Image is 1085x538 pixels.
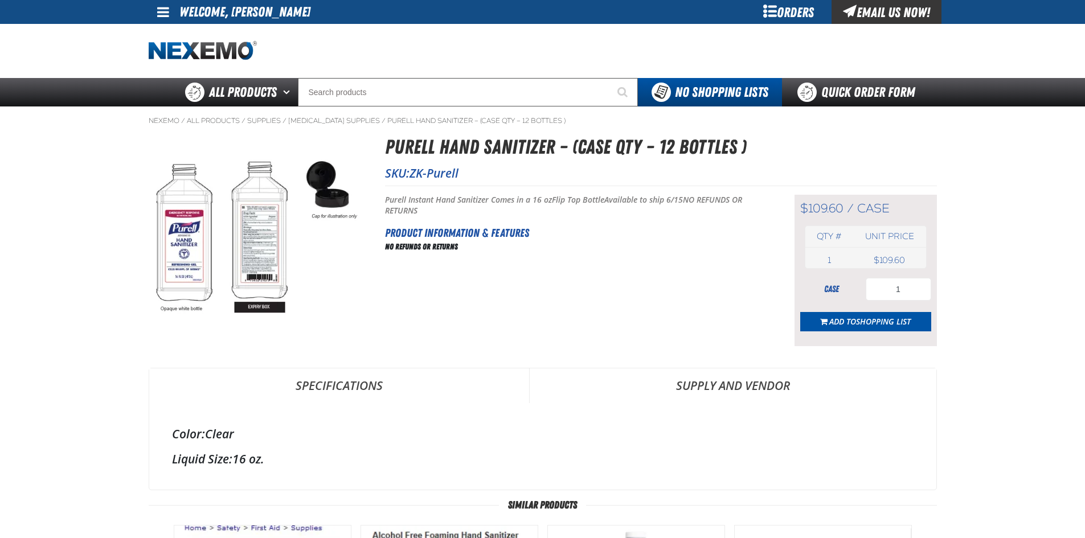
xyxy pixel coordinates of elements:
[552,194,604,205] b: Flip Top Bottle
[805,226,854,247] th: Qty #
[385,224,766,241] h2: Product Information & Features
[149,155,365,322] img: Purell Hand Sanitizer – (Case QTY – 12 bottles )
[829,316,911,327] span: Add to
[247,116,281,125] a: Supplies
[385,132,937,162] h1: Purell Hand Sanitizer – (Case QTY – 12 bottles )
[853,226,926,247] th: Unit price
[172,451,232,467] label: Liquid Size:
[675,84,768,100] span: No Shopping Lists
[385,165,937,181] p: SKU:
[172,426,205,442] label: Color:
[241,116,245,125] span: /
[828,255,831,265] span: 1
[499,499,586,511] span: Similar Products
[181,116,185,125] span: /
[387,116,566,125] a: Purell Hand Sanitizer – (Case QTY – 12 bottles )
[638,78,782,106] button: You do not have available Shopping Lists. Open to Create a New List
[209,82,277,102] span: All Products
[279,78,298,106] button: Open All Products pages
[187,116,240,125] a: All Products
[172,451,914,467] div: 16 oz.
[382,116,386,125] span: /
[866,278,931,301] input: Product Quantity
[149,116,179,125] a: Nexemo
[847,201,854,216] span: /
[856,316,911,327] span: Shopping List
[298,78,638,106] input: Search
[857,201,890,216] span: case
[800,201,844,216] span: $109.60
[853,252,926,268] td: $109.60
[282,116,286,125] span: /
[385,242,458,251] b: NO REFUNDS OR RETURNS
[800,283,863,295] div: case
[172,426,914,442] div: Clear
[385,195,766,216] p: Purell Instant Hand Sanitizer Comes in a 16 oz Available to ship 6/15
[410,165,458,181] span: ZK-Purell
[149,368,529,403] a: Specifications
[288,116,380,125] a: [MEDICAL_DATA] Supplies
[800,312,931,331] button: Add toShopping List
[530,368,936,403] a: Supply and Vendor
[385,194,742,216] b: NO REFUNDS OR RETURNS
[782,78,936,106] a: Quick Order Form
[149,116,937,125] nav: Breadcrumbs
[149,41,257,61] a: Home
[609,78,638,106] button: Start Searching
[149,41,257,61] img: Nexemo logo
